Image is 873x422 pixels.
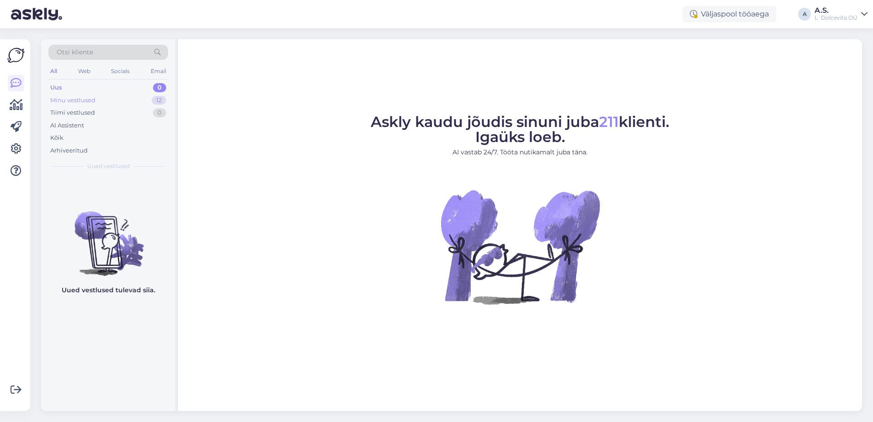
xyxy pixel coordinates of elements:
[153,83,166,92] div: 0
[50,133,63,142] div: Kõik
[50,108,95,117] div: Tiimi vestlused
[152,96,166,105] div: 12
[62,285,155,295] p: Uued vestlused tulevad siia.
[50,83,62,92] div: Uus
[50,121,84,130] div: AI Assistent
[76,65,92,77] div: Web
[7,47,25,64] img: Askly Logo
[41,195,175,277] img: No chats
[815,7,857,14] div: A.S.
[815,7,868,21] a: A.S.L´Dolcevita OÜ
[153,108,166,117] div: 0
[438,164,602,329] img: No Chat active
[57,47,93,57] span: Otsi kliente
[798,8,811,21] div: A
[109,65,131,77] div: Socials
[599,113,619,131] span: 211
[87,162,130,170] span: Uued vestlused
[371,148,669,157] p: AI vastab 24/7. Tööta nutikamalt juba täna.
[48,65,59,77] div: All
[50,146,88,155] div: Arhiveeritud
[50,96,95,105] div: Minu vestlused
[815,14,857,21] div: L´Dolcevita OÜ
[371,113,669,146] span: Askly kaudu jõudis sinuni juba klienti. Igaüks loeb.
[683,6,776,22] div: Väljaspool tööaega
[149,65,168,77] div: Email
